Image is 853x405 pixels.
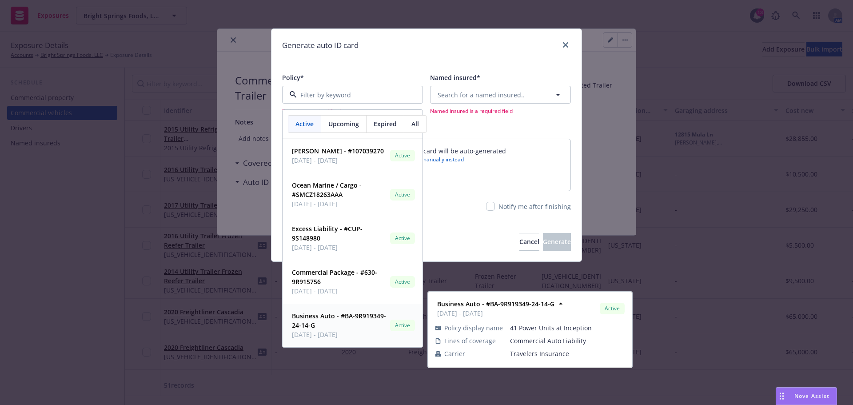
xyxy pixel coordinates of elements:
span: Search for a named insured.. [438,90,525,100]
span: Lines of coverage [444,336,496,345]
span: Active [603,305,621,313]
span: Commercial Auto Liability [510,336,625,345]
span: Cancel [519,237,539,246]
strong: [PERSON_NAME] - #107039270 [292,147,384,155]
span: Active [394,191,411,199]
span: Named insured* [430,73,480,82]
div: Drag to move [776,388,787,405]
a: close [560,40,571,50]
span: Upcoming [328,119,359,128]
span: Active [394,234,411,242]
span: 41 Power Units at Inception [510,323,625,333]
p: Notify me after finishing [498,202,571,211]
span: Nova Assist [794,392,829,400]
span: Active [295,119,314,128]
strong: Business Auto - #BA-9R919349-24-14-G [437,300,554,308]
strong: Ocean Marine / Cargo - #SMCZ18263AAA [292,181,362,199]
span: [DATE] - [DATE] [292,199,387,209]
span: Named insured is a required field [430,107,571,115]
span: All [411,119,419,128]
span: [DATE] - [DATE] [292,243,387,252]
span: Expired [374,119,397,128]
input: Filter by keyword [297,90,405,100]
strong: Excess Liability - #CUP-9S148980 [292,225,363,242]
span: [DATE] - [DATE] [292,156,384,165]
button: Generate [543,233,571,251]
span: [DATE] - [DATE] [292,286,387,296]
span: Travelers Insurance [510,349,625,358]
span: Generate [543,237,571,246]
span: Upload manually instead [403,156,506,163]
span: Active [394,321,411,329]
button: Cancel [519,233,539,251]
span: Active [394,152,411,160]
h1: Generate auto ID card [282,40,359,51]
span: Carrier [444,349,465,358]
span: [DATE] - [DATE] [292,330,387,339]
button: Search for a named insured.. [430,86,571,104]
span: [DATE] - [DATE] [437,309,554,318]
span: Policy display name [444,323,503,333]
button: Nova Assist [776,387,837,405]
span: The ID card will be auto-generated [403,146,506,156]
span: Policy* [282,73,304,82]
span: Policy is a required field [282,107,423,115]
span: Active [394,278,411,286]
strong: Commercial Package - #630-9R915756 [292,268,377,286]
strong: Business Auto - #BA-9R919349-24-14-G [292,312,386,329]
